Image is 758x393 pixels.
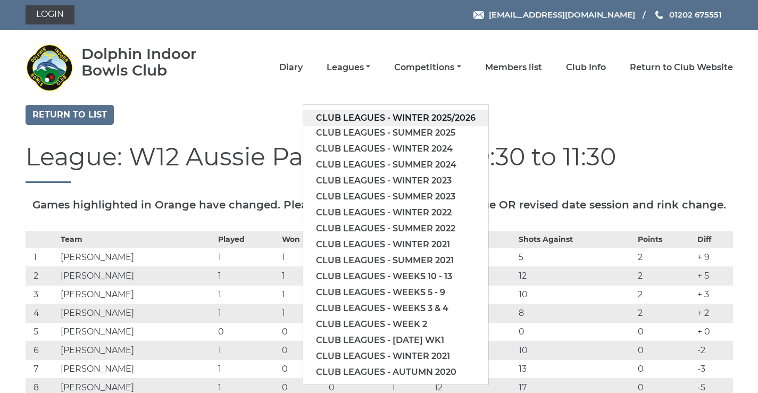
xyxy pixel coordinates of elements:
[215,304,279,322] td: 1
[635,359,695,378] td: 0
[489,10,635,20] span: [EMAIL_ADDRESS][DOMAIN_NAME]
[26,105,114,125] a: Return to list
[58,341,215,359] td: [PERSON_NAME]
[303,221,488,237] a: Club leagues - Summer 2022
[215,266,279,285] td: 1
[26,248,59,266] td: 1
[303,348,488,364] a: Club leagues - Winter 2021
[394,62,461,73] a: Competitions
[473,11,484,19] img: Email
[635,341,695,359] td: 0
[516,248,635,266] td: 5
[516,266,635,285] td: 12
[26,322,59,341] td: 5
[516,304,635,322] td: 8
[303,157,488,173] a: Club leagues - Summer 2024
[635,231,695,248] th: Points
[669,10,722,20] span: 01202 675551
[654,9,722,21] a: Phone us 01202 675551
[303,269,488,285] a: Club leagues - Weeks 10 - 13
[635,266,695,285] td: 2
[26,341,59,359] td: 6
[81,46,228,79] div: Dolphin Indoor Bowls Club
[303,253,488,269] a: Club leagues - Summer 2021
[630,62,733,73] a: Return to Club Website
[473,9,635,21] a: Email [EMAIL_ADDRESS][DOMAIN_NAME]
[26,144,733,183] h1: League: W12 Aussie Pairs - [DATE] - 09:30 to 11:30
[215,285,279,304] td: 1
[303,237,488,253] a: Club leagues - Winter 2021
[516,322,635,341] td: 0
[58,322,215,341] td: [PERSON_NAME]
[26,304,59,322] td: 4
[303,285,488,300] a: Club leagues - Weeks 5 - 9
[303,189,488,205] a: Club leagues - Summer 2023
[303,364,488,380] a: Club leagues - Autumn 2020
[26,44,73,91] img: Dolphin Indoor Bowls Club
[303,104,489,385] ul: Leagues
[655,11,663,19] img: Phone us
[695,304,733,322] td: + 2
[303,125,488,141] a: Club leagues - Summer 2025
[303,316,488,332] a: Club leagues - Week 2
[303,141,488,157] a: Club leagues - Winter 2024
[279,341,326,359] td: 0
[279,266,326,285] td: 1
[327,62,370,73] a: Leagues
[303,110,488,126] a: Club leagues - Winter 2025/2026
[58,304,215,322] td: [PERSON_NAME]
[516,359,635,378] td: 13
[566,62,606,73] a: Club Info
[58,285,215,304] td: [PERSON_NAME]
[279,359,326,378] td: 0
[279,304,326,322] td: 1
[303,173,488,189] a: Club leagues - Winter 2023
[215,359,279,378] td: 1
[516,231,635,248] th: Shots Against
[303,300,488,316] a: Club leagues - Weeks 3 & 4
[279,62,303,73] a: Diary
[58,248,215,266] td: [PERSON_NAME]
[26,359,59,378] td: 7
[635,248,695,266] td: 2
[635,304,695,322] td: 2
[695,341,733,359] td: -2
[516,341,635,359] td: 10
[635,322,695,341] td: 0
[26,5,74,24] a: Login
[279,231,326,248] th: Won
[303,205,488,221] a: Club leagues - Winter 2022
[279,248,326,266] td: 1
[485,62,542,73] a: Members list
[215,248,279,266] td: 1
[516,285,635,304] td: 10
[26,199,733,211] h5: Games highlighted in Orange have changed. Please check for a revised rink change OR revised date ...
[635,285,695,304] td: 2
[695,248,733,266] td: + 9
[215,231,279,248] th: Played
[695,231,733,248] th: Diff
[58,266,215,285] td: [PERSON_NAME]
[58,231,215,248] th: Team
[279,322,326,341] td: 0
[695,266,733,285] td: + 5
[695,285,733,304] td: + 3
[26,266,59,285] td: 2
[695,359,733,378] td: -3
[303,332,488,348] a: Club leagues - [DATE] wk1
[26,285,59,304] td: 3
[215,341,279,359] td: 1
[279,285,326,304] td: 1
[215,322,279,341] td: 0
[695,322,733,341] td: + 0
[58,359,215,378] td: [PERSON_NAME]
